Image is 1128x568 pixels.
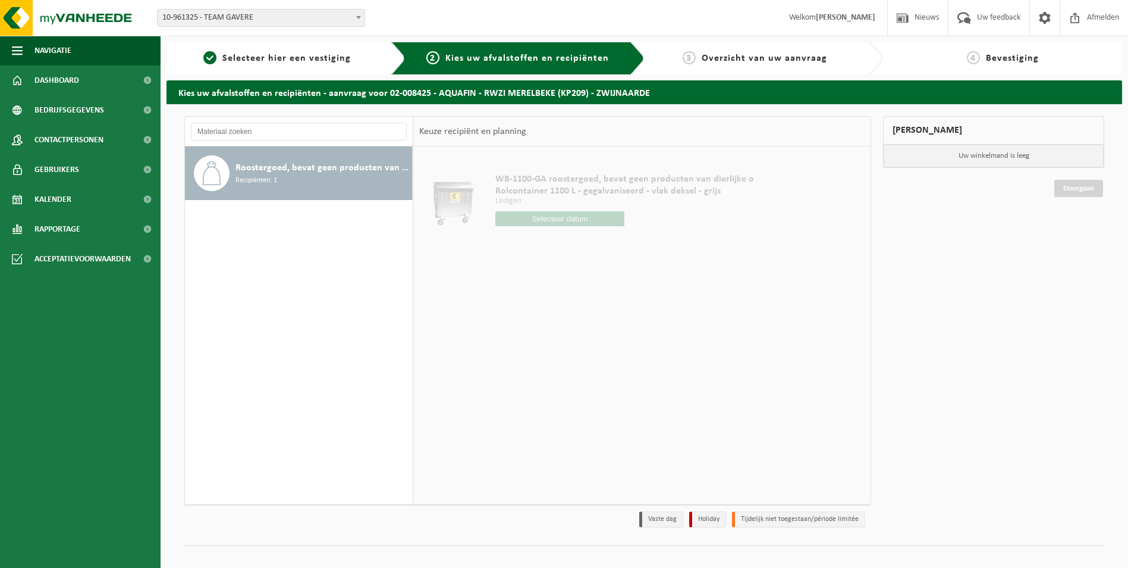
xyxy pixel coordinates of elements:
[203,51,216,64] span: 1
[191,123,407,141] input: Materiaal zoeken
[34,244,131,274] span: Acceptatievoorwaarden
[445,54,609,63] span: Kies uw afvalstoffen en recipiënten
[683,51,696,64] span: 3
[222,54,351,63] span: Selecteer hier een vestiging
[967,51,980,64] span: 4
[158,10,365,26] span: 10-961325 - TEAM GAVERE
[172,51,382,65] a: 1Selecteer hier een vestiging
[884,145,1104,167] p: Uw winkelmand is leeg
[413,117,532,146] div: Keuze recipiënt en planning
[34,65,79,95] span: Dashboard
[166,80,1122,104] h2: Kies uw afvalstoffen en recipiënten - aanvraag voor 02-008425 - AQUAFIN - RWZI MERELBEKE (KP209) ...
[732,511,865,528] li: Tijdelijk niet toegestaan/période limitée
[235,175,277,186] span: Recipiënten: 1
[34,155,79,185] span: Gebruikers
[34,214,80,244] span: Rapportage
[816,13,875,22] strong: [PERSON_NAME]
[34,185,71,214] span: Kalender
[883,116,1104,145] div: [PERSON_NAME]
[495,197,754,205] p: Ledigen
[495,173,754,185] span: WB-1100-GA roostergoed, bevat geen producten van dierlijke o
[702,54,827,63] span: Overzicht van uw aanvraag
[986,54,1039,63] span: Bevestiging
[185,146,413,200] button: Roostergoed, bevat geen producten van dierlijke oorsprong Recipiënten: 1
[1054,180,1103,197] a: Doorgaan
[235,161,409,175] span: Roostergoed, bevat geen producten van dierlijke oorsprong
[157,9,365,27] span: 10-961325 - TEAM GAVERE
[426,51,439,64] span: 2
[34,36,71,65] span: Navigatie
[495,211,625,226] input: Selecteer datum
[34,125,103,155] span: Contactpersonen
[495,185,754,197] span: Rolcontainer 1100 L - gegalvaniseerd - vlak deksel - grijs
[34,95,104,125] span: Bedrijfsgegevens
[689,511,726,528] li: Holiday
[639,511,683,528] li: Vaste dag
